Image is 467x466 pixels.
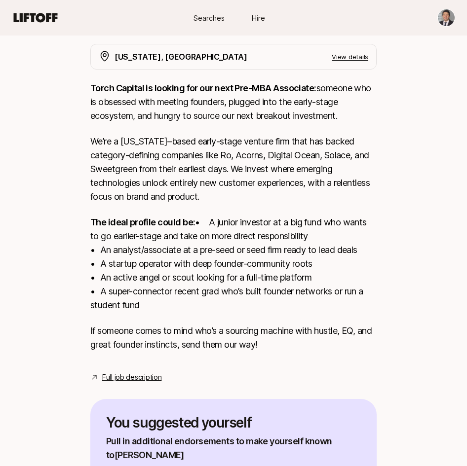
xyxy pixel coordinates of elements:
[102,371,161,383] a: Full job description
[90,83,316,93] strong: Torch Capital is looking for our next Pre-MBA Associate:
[106,415,361,430] p: You suggested yourself
[252,13,265,23] span: Hire
[194,13,225,23] span: Searches
[90,215,377,312] p: • A junior investor at a big fund who wants to go earlier-stage and take on more direct responsib...
[106,434,361,462] p: Pull in additional endorsements to make yourself known to [PERSON_NAME]
[332,52,368,62] p: View details
[90,324,377,352] p: If someone comes to mind who’s a sourcing machine with hustle, EQ, and great founder instincts, s...
[115,50,247,63] p: [US_STATE], [GEOGRAPHIC_DATA]
[437,9,455,27] button: Leif Johnson
[90,81,377,123] p: someone who is obsessed with meeting founders, plugged into the early-stage ecosystem, and hungry...
[90,135,377,204] p: We’re a [US_STATE]–based early-stage venture firm that has backed category-defining companies lik...
[90,217,195,227] strong: The ideal profile could be:
[233,9,283,27] a: Hire
[438,9,455,26] img: Leif Johnson
[184,9,233,27] a: Searches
